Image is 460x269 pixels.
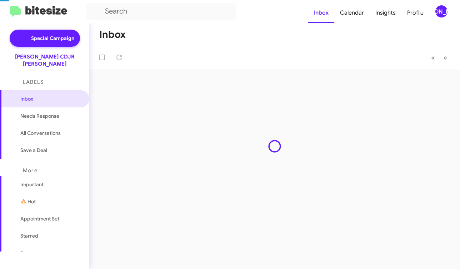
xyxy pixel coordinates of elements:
[20,215,59,222] span: Appointment Set
[443,53,447,62] span: »
[20,147,47,154] span: Save a Deal
[20,112,81,120] span: Needs Response
[20,95,81,102] span: Inbox
[23,167,37,174] span: More
[401,2,429,23] a: Profile
[99,29,126,40] h1: Inbox
[23,79,44,85] span: Labels
[439,50,451,65] button: Next
[334,2,370,23] a: Calendar
[31,35,74,42] span: Special Campaign
[429,5,452,17] button: [PERSON_NAME]
[10,30,80,47] a: Special Campaign
[431,53,435,62] span: «
[427,50,451,65] nav: Page navigation example
[427,50,439,65] button: Previous
[20,198,36,205] span: 🔥 Hot
[308,2,334,23] a: Inbox
[86,3,236,20] input: Search
[20,232,38,239] span: Starred
[20,130,61,137] span: All Conversations
[20,181,81,188] span: Important
[370,2,401,23] a: Insights
[435,5,447,17] div: [PERSON_NAME]
[20,249,31,257] span: Sent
